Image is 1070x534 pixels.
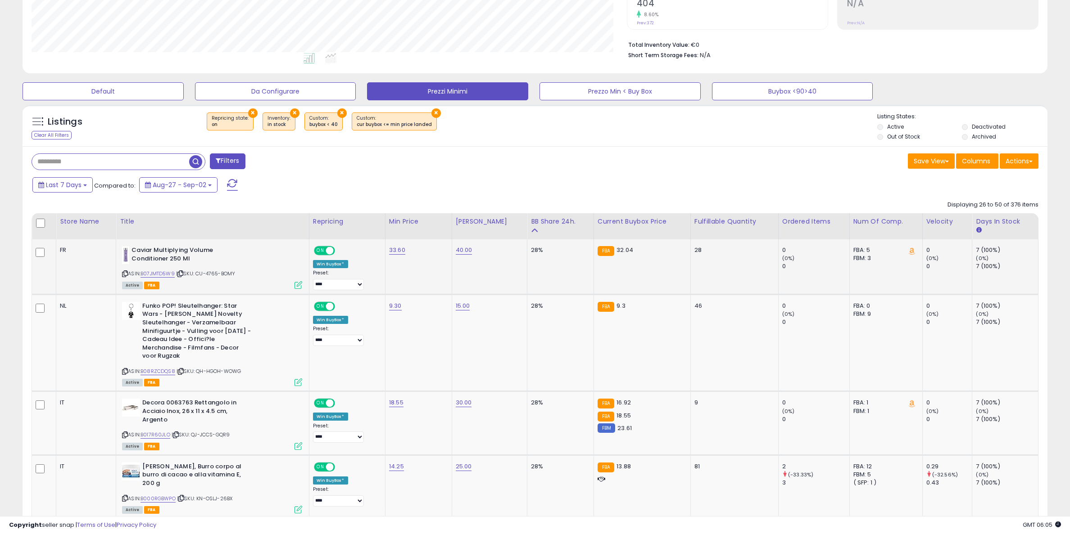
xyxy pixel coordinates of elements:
[315,399,326,407] span: ON
[962,157,990,166] span: Columns
[141,368,175,375] a: B08RZCDQS8
[694,246,771,254] div: 28
[976,246,1038,254] div: 7 (100%)
[598,246,614,256] small: FBA
[628,51,698,59] b: Short Term Storage Fees:
[177,368,241,375] span: | SKU: QH-HGOH-WOWG
[782,217,846,226] div: Ordered Items
[313,316,348,324] div: Win BuyBox *
[782,479,849,487] div: 3
[976,408,988,415] small: (0%)
[1000,153,1038,169] button: Actions
[598,462,614,472] small: FBA
[531,399,587,407] div: 28%
[367,82,528,100] button: Prezzi Minimi
[976,399,1038,407] div: 7 (100%)
[926,246,972,254] div: 0
[122,379,143,386] span: All listings currently available for purchase on Amazon
[431,108,441,118] button: ×
[141,431,170,439] a: B017R60JLO
[782,399,849,407] div: 0
[32,177,93,193] button: Last 7 Days
[122,246,129,264] img: 21za1N7+FFS._SL40_.jpg
[313,476,348,485] div: Win BuyBox *
[141,270,175,278] a: B07JMTD5W9
[313,423,378,443] div: Preset:
[144,282,159,289] span: FBA
[782,255,795,262] small: (0%)
[853,407,916,415] div: FBM: 1
[926,408,939,415] small: (0%)
[926,399,972,407] div: 0
[9,521,42,529] strong: Copyright
[315,463,326,471] span: ON
[144,443,159,450] span: FBA
[122,506,143,514] span: All listings currently available for purchase on Amazon
[389,462,404,471] a: 14.25
[313,326,378,346] div: Preset:
[976,310,988,318] small: (0%)
[141,495,176,503] a: B000RGBWPO
[617,301,625,310] span: 9.3
[926,302,972,310] div: 0
[212,115,249,128] span: Repricing state :
[248,108,258,118] button: ×
[887,123,904,130] label: Active
[617,411,631,420] span: 18.55
[617,424,632,432] span: 23.61
[32,131,72,139] div: Clear All Filters
[122,302,140,320] img: 310waQ0quAL._SL40_.jpg
[782,408,795,415] small: (0%)
[456,301,470,310] a: 15.00
[122,462,140,480] img: 41cZ1BvUslL._SL40_.jpg
[212,121,249,128] div: on
[313,270,378,290] div: Preset:
[357,115,432,128] span: Custom:
[853,217,919,226] div: Num of Comp.
[700,51,711,59] span: N/A
[122,302,302,386] div: ASIN:
[598,302,614,312] small: FBA
[60,462,109,471] div: IT
[122,246,302,288] div: ASIN:
[877,112,1048,121] p: Listing States:
[195,82,356,100] button: Da Configurare
[142,462,252,490] b: [PERSON_NAME], Burro corpo al burro di cacao e alla vitamina E, 200 g
[956,153,998,169] button: Columns
[144,379,159,386] span: FBA
[926,310,939,318] small: (0%)
[598,217,687,226] div: Current Buybox Price
[540,82,701,100] button: Prezzo Min < Buy Box
[853,399,916,407] div: FBA: 1
[60,399,109,407] div: IT
[334,399,348,407] span: OFF
[853,462,916,471] div: FBA: 12
[926,318,972,326] div: 0
[309,121,338,128] div: buybox < 40
[853,479,916,487] div: ( SFP: 1 )
[976,302,1038,310] div: 7 (100%)
[598,412,614,422] small: FBA
[712,82,873,100] button: Buybox <90>40
[267,115,290,128] span: Inventory :
[337,108,347,118] button: ×
[694,217,775,226] div: Fulfillable Quantity
[641,11,659,18] small: 8.60%
[908,153,955,169] button: Save View
[315,302,326,310] span: ON
[389,301,402,310] a: 9.30
[976,226,981,234] small: Days In Stock.
[389,398,404,407] a: 18.55
[357,121,432,128] div: cur buybox <= min price landed
[847,20,865,26] small: Prev: N/A
[389,217,448,226] div: Min Price
[782,302,849,310] div: 0
[853,302,916,310] div: FBA: 0
[976,318,1038,326] div: 7 (100%)
[617,246,633,254] span: 32.04
[142,399,252,426] b: Decora 0063763 Rettangolo in Acciaio Inox, 26 x 11 x 4.5 cm, Argento
[142,302,252,363] b: Funko POP! Sleutelhanger: Star Wars - [PERSON_NAME] Novelty Sleutelhanger - Verzamelbaar Minifigu...
[531,302,587,310] div: 28%
[694,462,771,471] div: 81
[60,217,112,226] div: Store Name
